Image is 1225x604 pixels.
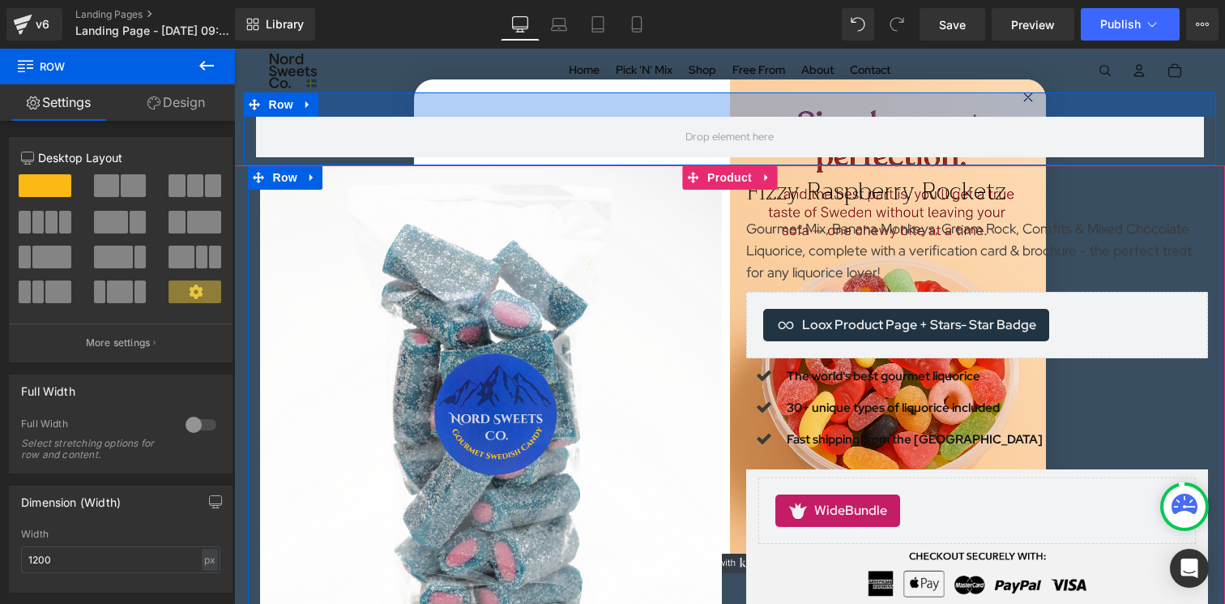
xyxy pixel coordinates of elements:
[21,486,121,509] div: Dimension (Width)
[553,351,766,367] b: 30+ unique types of liquorice included
[21,529,220,540] div: Width
[235,8,315,41] a: New Library
[1011,16,1055,33] span: Preview
[568,267,802,286] span: Loox Product Page + Stars
[10,323,232,362] button: More settings
[202,549,218,571] div: px
[881,8,913,41] button: Redo
[501,8,540,41] a: Desktop
[75,8,262,21] a: Landing Pages
[578,8,617,41] a: Tablet
[842,8,874,41] button: Undo
[496,31,812,505] img: 5ac32992-fe80-4360-881d-d254f92cab24.png
[784,39,804,58] button: Close dialog
[21,438,167,460] div: Select stretching options for row and content.
[1081,8,1180,41] button: Publish
[86,336,151,350] p: More settings
[26,117,488,579] img: Fizzy Raspberry Rocketz
[469,117,522,141] span: Product
[580,452,653,472] span: WideBundle
[992,8,1074,41] a: Preview
[67,117,88,141] a: Expand / Collapse
[32,14,53,35] div: v6
[727,268,802,285] span: - Star Badge
[21,149,220,166] p: Desktop Layout
[553,383,809,399] strong: Fast shipping from the [GEOGRAPHIC_DATA]
[617,8,656,41] a: Mobile
[6,8,62,41] a: v6
[522,117,543,141] a: Expand / Collapse
[117,84,235,121] a: Design
[1170,549,1209,588] div: Open Intercom Messenger
[21,375,75,398] div: Full Width
[266,17,304,32] span: Library
[21,418,169,435] div: Full Width
[16,49,178,84] span: Row
[234,49,1225,604] iframe: To enrich screen reader interactions, please activate Accessibility in Grammarly extension settings
[35,117,67,141] span: Row
[553,319,746,336] b: The world's best gourmet liquorice
[1100,18,1141,31] span: Publish
[1186,8,1219,41] button: More
[540,8,578,41] a: Laptop
[21,546,220,573] input: auto
[512,169,974,236] p: Gourmet Mix, Banana Monkeys, Cream Rock, Comfits & Mixed Chocolate Liquorice, complete with a ver...
[939,16,966,33] span: Save
[512,128,771,157] a: Fizzy Raspberry Rocketz
[75,24,231,37] span: Landing Page - [DATE] 09:02:02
